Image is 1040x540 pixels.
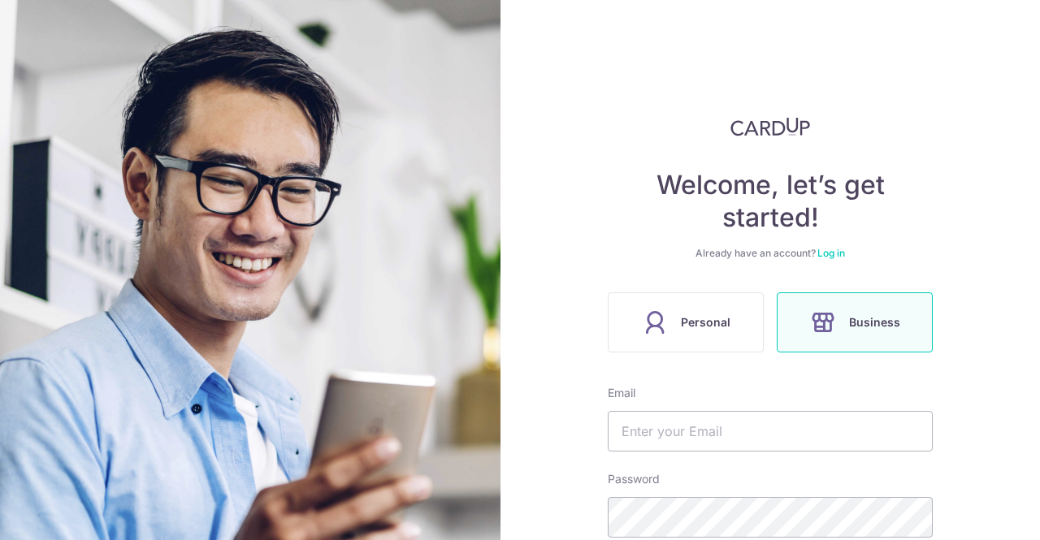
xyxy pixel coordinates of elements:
div: Already have an account? [608,247,933,260]
a: Log in [817,247,845,259]
img: CardUp Logo [730,117,810,136]
a: Business [770,292,939,352]
a: Personal [601,292,770,352]
span: Personal [681,313,730,332]
span: Business [849,313,900,332]
input: Enter your Email [608,411,933,451]
h4: Welcome, let’s get started! [608,169,933,234]
label: Email [608,385,635,401]
label: Password [608,471,660,487]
